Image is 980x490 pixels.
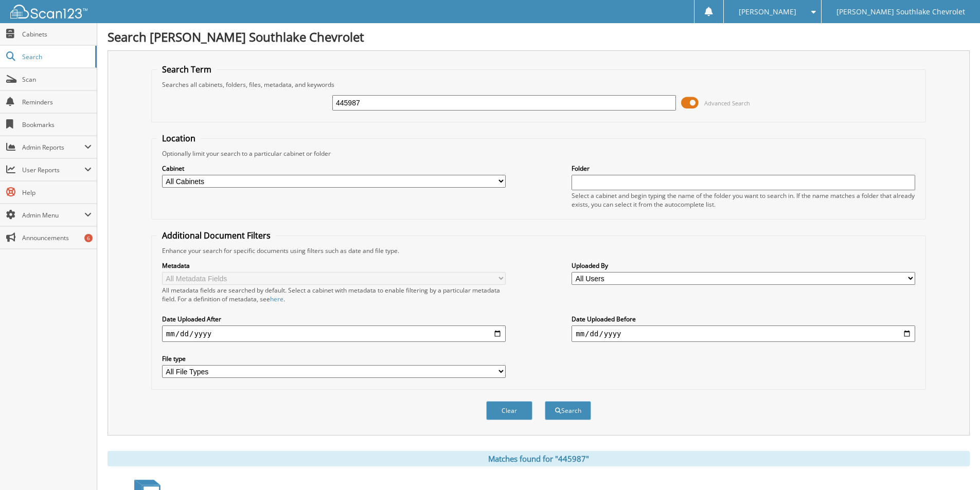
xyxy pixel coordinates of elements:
span: [PERSON_NAME] [739,9,796,15]
legend: Additional Document Filters [157,230,276,241]
span: Help [22,188,92,197]
span: Admin Menu [22,211,84,220]
div: Select a cabinet and begin typing the name of the folder you want to search in. If the name match... [572,191,915,209]
h1: Search [PERSON_NAME] Southlake Chevrolet [108,28,970,45]
div: Searches all cabinets, folders, files, metadata, and keywords [157,80,920,89]
span: Search [22,52,90,61]
label: Date Uploaded Before [572,315,915,323]
span: Cabinets [22,30,92,39]
span: Reminders [22,98,92,106]
div: All metadata fields are searched by default. Select a cabinet with metadata to enable filtering b... [162,286,506,303]
a: here [270,295,283,303]
legend: Location [157,133,201,144]
label: Metadata [162,261,506,270]
span: Admin Reports [22,143,84,152]
button: Clear [486,401,532,420]
input: start [162,325,506,342]
span: Advanced Search [704,99,750,107]
div: 6 [84,234,93,242]
label: Folder [572,164,915,173]
div: Matches found for "445987" [108,451,970,466]
input: end [572,325,915,342]
label: Uploaded By [572,261,915,270]
span: Announcements [22,233,92,242]
span: Scan [22,75,92,84]
div: Optionally limit your search to a particular cabinet or folder [157,149,920,158]
legend: Search Term [157,64,217,75]
div: Enhance your search for specific documents using filters such as date and file type. [157,246,920,255]
button: Search [545,401,591,420]
label: Date Uploaded After [162,315,506,323]
img: scan123-logo-white.svg [10,5,87,19]
span: User Reports [22,166,84,174]
label: File type [162,354,506,363]
label: Cabinet [162,164,506,173]
span: [PERSON_NAME] Southlake Chevrolet [836,9,965,15]
span: Bookmarks [22,120,92,129]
